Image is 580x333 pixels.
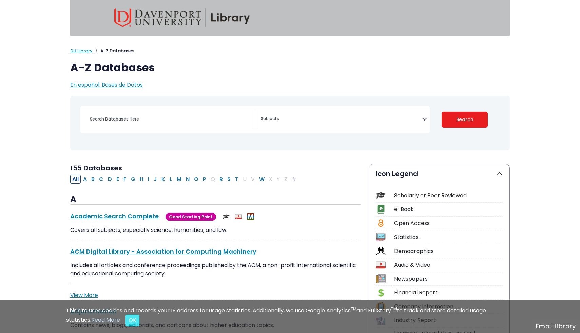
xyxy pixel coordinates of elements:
[114,8,250,27] img: Davenport University Library
[394,219,503,227] div: Open Access
[70,175,81,184] button: All
[369,164,509,183] button: Icon Legend
[376,219,385,228] img: Icon Open Access
[391,306,397,312] sup: TM
[192,175,200,184] button: Filter Results O
[152,175,159,184] button: Filter Results J
[125,315,139,326] button: Close
[81,175,89,184] button: Filter Results A
[70,212,159,220] a: Academic Search Complete
[376,260,385,270] img: Icon Audio & Video
[442,112,488,128] button: Submit for Search Results
[138,175,146,184] button: Filter Results H
[70,195,361,205] h3: A
[114,175,121,184] button: Filter Results E
[70,48,93,54] a: DU Library
[66,307,514,326] div: This site uses cookies and records your IP address for usage statistics. Additionally, we use Goo...
[70,261,361,286] p: Includes all articles and conference proceedings published by the ACM, a non-profit international...
[70,163,122,173] span: 155 Databases
[376,288,385,297] img: Icon Financial Report
[394,275,503,283] div: Newspapers
[394,289,503,297] div: Financial Report
[175,175,183,184] button: Filter Results M
[70,175,299,183] div: Alpha-list to filter by first letter of database name
[106,175,114,184] button: Filter Results D
[70,291,98,299] a: View More
[394,191,503,200] div: Scholarly or Peer Reviewed
[89,175,97,184] button: Filter Results B
[129,175,137,184] button: Filter Results G
[70,96,510,150] nav: Search filters
[166,213,216,221] span: Good Starting Point
[235,213,242,220] img: Audio & Video
[394,233,503,241] div: Statistics
[247,213,254,220] img: MeL (Michigan electronic Library)
[159,175,167,184] button: Filter Results K
[376,191,385,200] img: Icon Scholarly or Peer Reviewed
[257,175,267,184] button: Filter Results W
[70,226,361,234] p: Covers all subjects, especially science, humanities, and law.
[217,175,225,184] button: Filter Results R
[70,48,510,54] nav: breadcrumb
[93,48,134,54] li: A-Z Databases
[146,175,151,184] button: Filter Results I
[86,114,255,124] input: Search database by title or keyword
[184,175,192,184] button: Filter Results N
[70,61,510,74] h1: A-Z Databases
[394,205,503,214] div: e-Book
[70,81,143,89] a: En español: Bases de Datos
[121,175,129,184] button: Filter Results F
[91,316,120,324] a: Read More
[97,175,105,184] button: Filter Results C
[223,213,230,220] img: Scholarly or Peer Reviewed
[351,306,356,312] sup: TM
[225,175,233,184] button: Filter Results S
[168,175,174,184] button: Filter Results L
[376,233,385,242] img: Icon Statistics
[394,261,503,269] div: Audio & Video
[70,247,256,256] a: ACM Digital Library - Association for Computing Machinery
[261,117,422,122] textarea: Search
[376,246,385,256] img: Icon Demographics
[201,175,208,184] button: Filter Results P
[394,247,503,255] div: Demographics
[233,175,240,184] button: Filter Results T
[376,205,385,214] img: Icon e-Book
[376,274,385,283] img: Icon Newspapers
